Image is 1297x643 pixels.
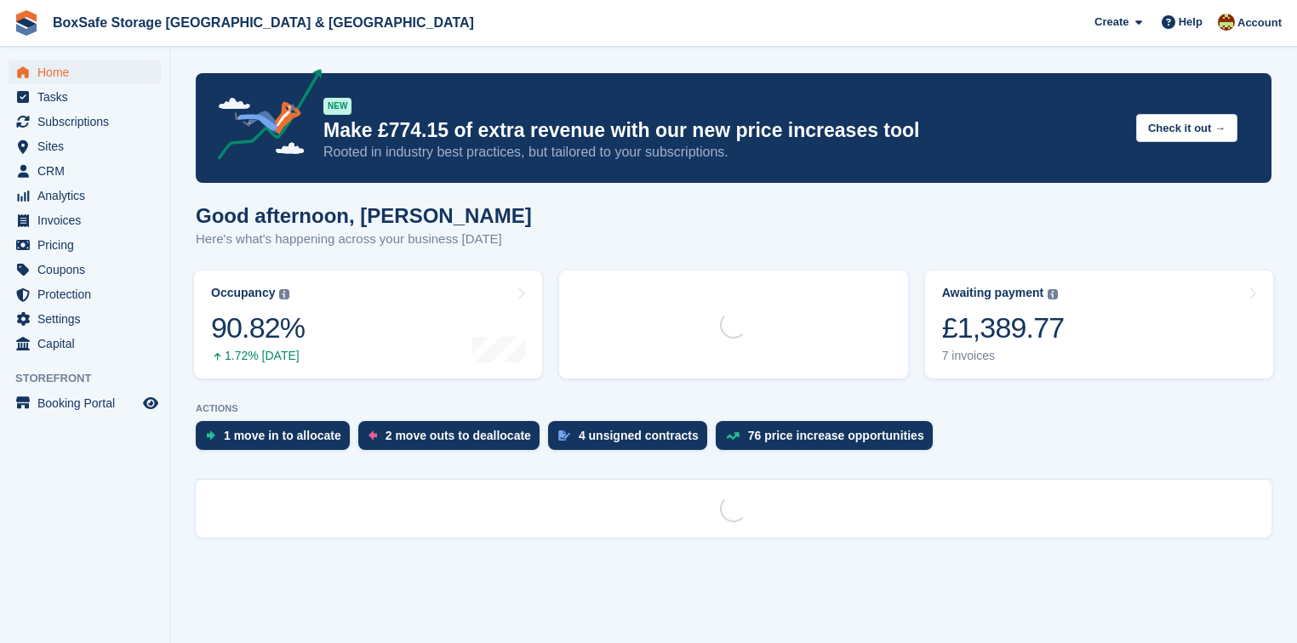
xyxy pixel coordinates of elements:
[37,332,140,356] span: Capital
[279,289,289,299] img: icon-info-grey-7440780725fd019a000dd9b08b2336e03edf1995a4989e88bcd33f0948082b44.svg
[9,258,161,282] a: menu
[196,204,532,227] h1: Good afternoon, [PERSON_NAME]
[37,159,140,183] span: CRM
[1048,289,1058,299] img: icon-info-grey-7440780725fd019a000dd9b08b2336e03edf1995a4989e88bcd33f0948082b44.svg
[194,270,542,378] a: Occupancy 90.82% 1.72% [DATE]
[9,332,161,356] a: menu
[196,403,1271,414] p: ACTIONS
[9,233,161,257] a: menu
[9,134,161,158] a: menu
[579,429,699,442] div: 4 unsigned contracts
[203,69,323,166] img: price-adjustments-announcement-icon-8257ccfd72463d97f412b2fc003d46551f7dbcb40ab6d574587a9cd5c0d94...
[224,429,341,442] div: 1 move in to allocate
[1218,14,1235,31] img: Kim
[323,98,351,115] div: NEW
[37,184,140,208] span: Analytics
[37,307,140,331] span: Settings
[9,159,161,183] a: menu
[925,270,1273,378] a: Awaiting payment £1,389.77 7 invoices
[748,429,924,442] div: 76 price increase opportunities
[37,258,140,282] span: Coupons
[358,421,548,458] a: 2 move outs to deallocate
[9,307,161,331] a: menu
[323,143,1123,162] p: Rooted in industry best practices, but tailored to your subscriptions.
[1237,14,1282,31] span: Account
[140,393,161,413] a: Preview store
[9,391,161,415] a: menu
[942,310,1065,345] div: £1,389.77
[37,391,140,415] span: Booking Portal
[558,430,570,441] img: contract_signature_icon-13c848040528278c33f63329250d36e43548de30e8caae1d1a13099fd9432cc5.svg
[1094,14,1128,31] span: Create
[369,430,377,441] img: move_outs_to_deallocate_icon-f764333ba52eb49d3ac5e1228854f67142a1ed5810a6f6cc68b1a99e826820c5.svg
[386,429,531,442] div: 2 move outs to deallocate
[548,421,716,458] a: 4 unsigned contracts
[15,370,169,387] span: Storefront
[37,208,140,232] span: Invoices
[196,421,358,458] a: 1 move in to allocate
[211,349,305,363] div: 1.72% [DATE]
[9,282,161,306] a: menu
[37,60,140,84] span: Home
[37,233,140,257] span: Pricing
[46,9,481,37] a: BoxSafe Storage [GEOGRAPHIC_DATA] & [GEOGRAPHIC_DATA]
[9,60,161,84] a: menu
[211,286,275,300] div: Occupancy
[942,349,1065,363] div: 7 invoices
[9,208,161,232] a: menu
[37,110,140,134] span: Subscriptions
[37,134,140,158] span: Sites
[9,85,161,109] a: menu
[14,10,39,36] img: stora-icon-8386f47178a22dfd0bd8f6a31ec36ba5ce8667c1dd55bd0f319d3a0aa187defe.svg
[1136,114,1237,142] button: Check it out →
[37,282,140,306] span: Protection
[942,286,1044,300] div: Awaiting payment
[9,110,161,134] a: menu
[9,184,161,208] a: menu
[37,85,140,109] span: Tasks
[726,432,740,440] img: price_increase_opportunities-93ffe204e8149a01c8c9dc8f82e8f89637d9d84a8eef4429ea346261dce0b2c0.svg
[1179,14,1203,31] span: Help
[206,430,215,441] img: move_ins_to_allocate_icon-fdf77a2bb77ea45bf5b3d319d69a93e2d87916cf1d5bf7949dd705db3b84f3ca.svg
[716,421,941,458] a: 76 price increase opportunities
[196,230,532,249] p: Here's what's happening across your business [DATE]
[323,118,1123,143] p: Make £774.15 of extra revenue with our new price increases tool
[211,310,305,345] div: 90.82%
